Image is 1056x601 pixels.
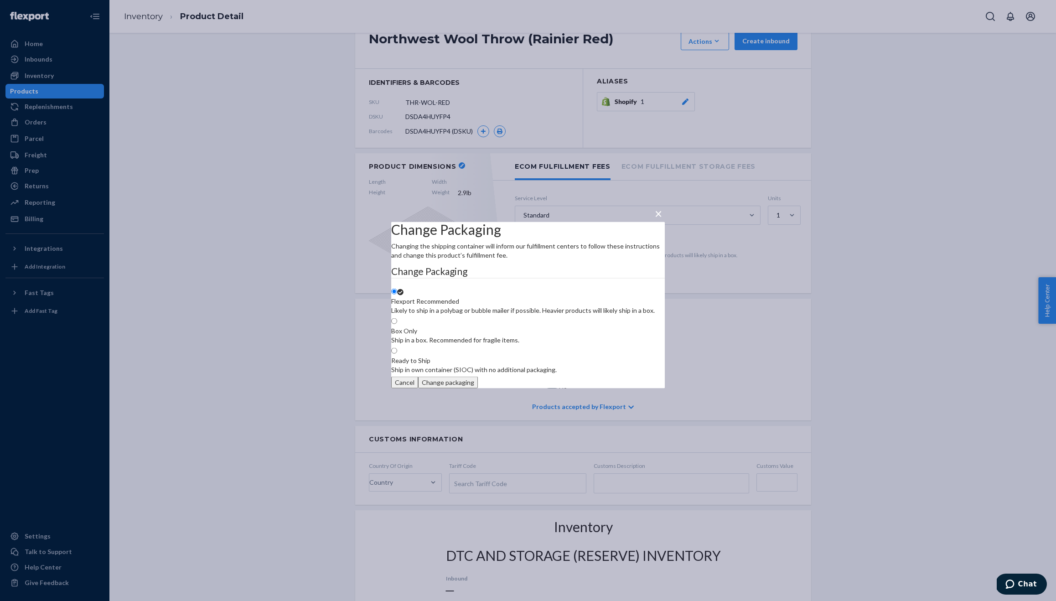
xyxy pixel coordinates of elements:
div: Ready to Ship [391,356,557,365]
span: × [655,206,662,221]
div: Ship in a box. Recommended for fragile items. [391,336,519,345]
input: Flexport RecommendedLikely to ship in a polybag or bubble mailer if possible. Heavier products wi... [391,289,397,295]
h2: Change Packaging [391,222,665,237]
button: Change packaging [418,377,478,389]
div: Likely to ship in a polybag or bubble mailer if possible. Heavier products will likely ship in a ... [391,306,655,315]
legend: Change Packaging [391,264,665,279]
div: Ship in own container (SIOC) with no additional packaging. [391,365,557,374]
input: Ready to ShipShip in own container (SIOC) with no additional packaging. [391,348,397,354]
p: Changing the shipping container will inform our fulfillment centers to follow these instructions ... [391,242,665,260]
input: Box OnlyShip in a box. Recommended for fragile items. [391,318,397,324]
iframe: Opens a widget where you can chat to one of our agents [997,574,1047,596]
button: Cancel [391,377,418,389]
div: Box Only [391,326,519,336]
div: Flexport Recommended [391,297,655,306]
